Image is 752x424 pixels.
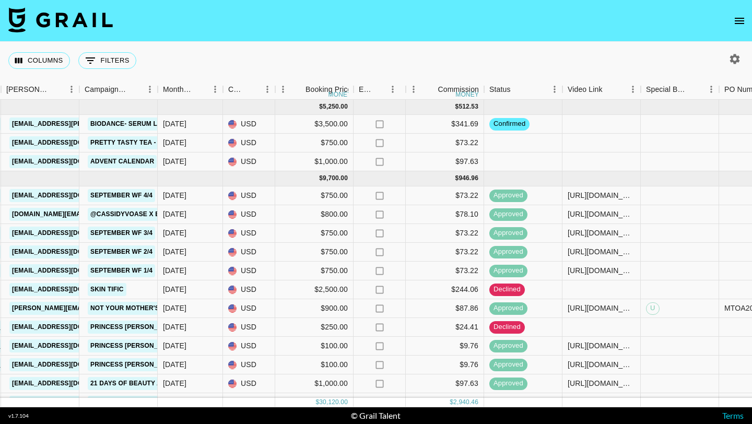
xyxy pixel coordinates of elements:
div: https://www.tiktok.com/@cassidyvoase/video/7554005721264770317 [568,209,635,219]
a: Not Your Mother's [88,302,162,315]
div: Oct '25 [163,119,186,129]
div: USD [223,152,275,171]
a: [EMAIL_ADDRESS][DOMAIN_NAME] [9,264,126,277]
a: @cassidyvoase x Biodance [88,208,192,221]
div: USD [223,186,275,205]
img: Grail Talent [8,7,113,32]
a: September WF 4/4 [88,189,155,202]
div: Sep '25 [163,209,186,219]
div: Expenses: Remove Commission? [354,79,406,100]
div: Commission [438,79,479,100]
div: Month Due [158,79,223,100]
div: $800.00 [275,205,354,224]
a: [EMAIL_ADDRESS][PERSON_NAME][DOMAIN_NAME] [9,117,180,131]
div: Currency [228,79,245,100]
div: Sep '25 [163,265,186,276]
a: [EMAIL_ADDRESS][DOMAIN_NAME] [9,339,126,352]
div: 9,700.00 [323,174,348,183]
span: approved [489,191,527,201]
a: [EMAIL_ADDRESS][DOMAIN_NAME] [9,227,126,240]
div: $750.00 [275,186,354,205]
div: Oct '25 [163,156,186,167]
div: USD [223,280,275,299]
div: $ [455,174,459,183]
div: Currency [223,79,275,100]
div: $9.76 [406,337,484,356]
div: USD [223,115,275,134]
div: $ [315,398,319,407]
div: Booking Price [305,79,351,100]
div: $750.00 [275,134,354,152]
span: U [647,303,659,313]
div: USD [223,134,275,152]
div: Sep '25 [163,284,186,295]
div: 946.96 [459,174,478,183]
div: Status [484,79,562,100]
a: [DOMAIN_NAME][EMAIL_ADDRESS][DOMAIN_NAME] [9,208,179,221]
a: [EMAIL_ADDRESS][DOMAIN_NAME] [9,283,126,296]
a: 21 Days of Beauty at [GEOGRAPHIC_DATA] [88,377,238,390]
div: https://www.tiktok.com/@macy.loe/video/7556068496241626399?lang=en [568,228,635,238]
span: approved [489,360,527,370]
div: 5,250.00 [323,102,348,111]
div: $3,500.00 [275,115,354,134]
div: $ [450,398,453,407]
span: approved [489,266,527,276]
a: [EMAIL_ADDRESS][DOMAIN_NAME] [9,155,126,168]
span: confirmed [489,119,530,129]
a: September WF 3/4 [88,227,155,240]
div: USD [223,356,275,374]
button: Menu [142,81,158,97]
div: Month Due [163,79,193,100]
span: declined [489,322,525,332]
div: $87.86 [406,299,484,318]
div: Sep '25 [163,303,186,313]
a: September WF 2/4 [88,245,155,258]
button: Sort [689,82,703,97]
a: [EMAIL_ADDRESS][DOMAIN_NAME] [9,396,126,409]
div: 30,120.00 [319,398,348,407]
div: Campaign (Type) [85,79,127,100]
div: Sep '25 [163,322,186,332]
button: Menu [625,81,641,97]
button: Sort [291,82,305,97]
div: $341.69 [406,115,484,134]
div: https://www.tiktok.com/@sillygoofyshortgal/video/7545970161489087774 [568,303,635,313]
div: USD [223,318,275,337]
div: $250.00 [275,318,354,337]
div: USD [223,243,275,262]
a: Princess [PERSON_NAME] x @cassvoase 2/2 [88,358,246,371]
a: September WF 1/4 [88,264,155,277]
div: $9.76 [406,356,484,374]
div: $73.22 [406,243,484,262]
div: Sep '25 [163,190,186,201]
button: Menu [260,81,275,97]
div: Booker [1,79,79,100]
div: $97.63 [406,152,484,171]
a: [EMAIL_ADDRESS][DOMAIN_NAME] [9,321,126,334]
a: Biodance- Serum Launch [88,117,183,131]
div: $100.00 [275,337,354,356]
div: Special Booking Type [646,79,689,100]
span: approved [489,379,527,388]
a: Advent Calendar [88,155,157,168]
div: USD [223,299,275,318]
span: approved [489,209,527,219]
button: open drawer [729,10,750,31]
div: $2,500.00 [275,280,354,299]
div: Sep '25 [163,340,186,351]
a: Princess [PERSON_NAME] x @cassvoase 1/2 [88,339,246,352]
button: Select columns [8,52,70,69]
div: [PERSON_NAME] [6,79,49,100]
button: Sort [49,82,64,97]
span: declined [489,285,525,295]
button: Sort [245,82,260,97]
button: Sort [511,82,525,97]
div: 512.53 [459,102,478,111]
div: USD [223,205,275,224]
div: $ [455,102,459,111]
a: Princess [PERSON_NAME] x @cassvoase 1/2 [88,321,246,334]
span: approved [489,303,527,313]
a: Pretty Tasty Tea - SEP [88,136,173,149]
div: Status [489,79,511,100]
